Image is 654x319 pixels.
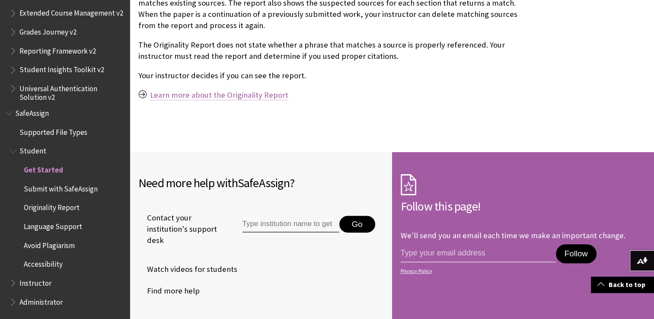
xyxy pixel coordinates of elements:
button: Go [339,216,375,233]
span: SafeAssign [15,106,49,118]
span: Language Support [24,219,82,231]
span: Universal Authentication Solution v2 [19,81,124,102]
img: Subscription Icon [401,174,416,195]
button: Follow [556,244,597,263]
span: Student [19,144,46,156]
span: SafeAssign [238,175,290,191]
span: Student Insights Toolkit v2 [19,63,104,74]
a: Learn more about the Originality Report [150,90,288,100]
input: Type institution name to get support [242,216,339,233]
span: Administrator [19,295,63,306]
input: email address [401,244,556,262]
p: The Originality Report does not state whether a phrase that matches a source is properly referenc... [138,39,517,62]
p: Your instructor decides if you can see the report. [138,70,517,81]
span: Accessibility [24,257,63,269]
p: We'll send you an email each time we make an important change. [401,230,625,240]
a: Privacy Policy [401,268,643,274]
span: Avoid Plagiarism [24,238,75,250]
span: Contact your institution's support desk [138,212,223,246]
a: Find more help [138,284,200,297]
h2: Need more help with ? [138,174,383,192]
span: Supported File Types [19,125,87,137]
a: Back to top [591,277,654,293]
a: Watch videos for students [138,263,237,276]
span: Grades Journey v2 [19,25,77,36]
span: Reporting Framework v2 [19,44,96,55]
h2: Follow this page! [401,197,646,215]
nav: Book outline for Blackboard SafeAssign [5,106,124,309]
span: Originality Report [24,201,80,212]
span: Extended Course Management v2 [19,6,123,18]
span: Submit with SafeAssign [24,182,98,193]
span: Instructor [19,276,51,287]
span: Get Started [24,163,63,174]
